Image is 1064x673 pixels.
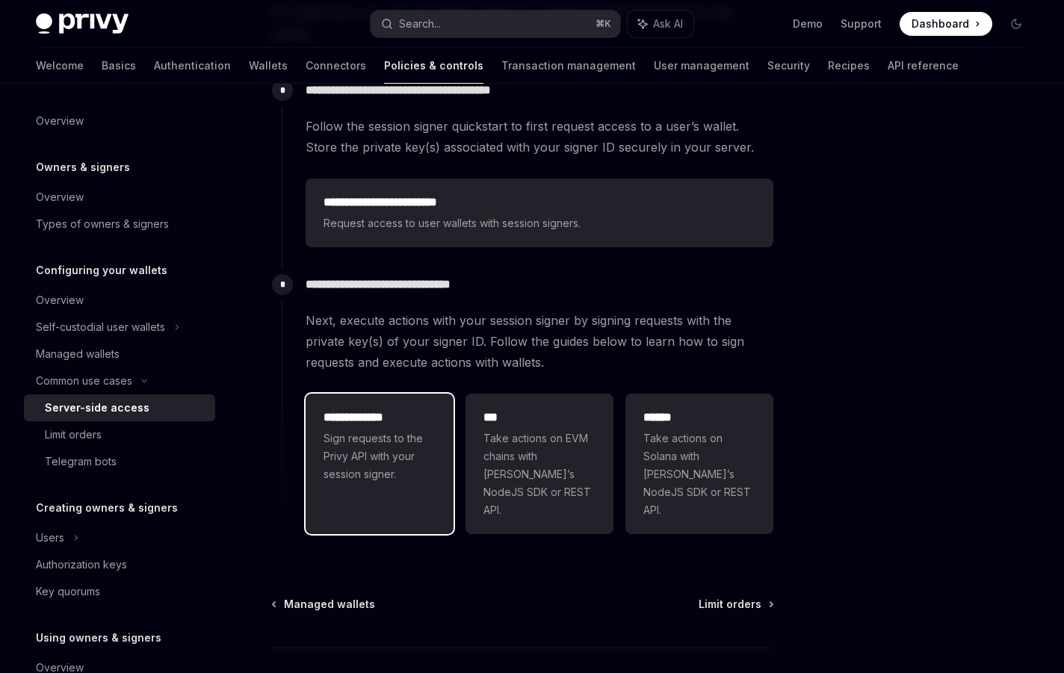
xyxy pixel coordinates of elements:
span: Sign requests to the Privy API with your session signer. [324,429,436,483]
h5: Configuring your wallets [36,261,167,279]
div: Search... [399,15,441,33]
a: Connectors [306,48,366,84]
div: Limit orders [45,426,102,444]
a: Overview [24,108,215,134]
div: Managed wallets [36,345,120,363]
button: Search...⌘K [371,10,620,37]
a: Types of owners & signers [24,211,215,238]
a: Overview [24,184,215,211]
div: Common use cases [36,372,132,390]
a: API reference [888,48,959,84]
span: Follow the session signer quickstart to first request access to a user’s wallet. Store the privat... [306,116,773,158]
div: Users [36,529,64,547]
div: Self-custodial user wallets [36,318,165,336]
a: Limit orders [24,421,215,448]
a: Managed wallets [24,341,215,367]
h5: Creating owners & signers [36,499,178,517]
a: Policies & controls [384,48,483,84]
span: Dashboard [912,16,969,31]
a: Authentication [154,48,231,84]
a: **** *Take actions on Solana with [PERSON_NAME]’s NodeJS SDK or REST API. [625,394,773,534]
a: User management [654,48,749,84]
a: Support [841,16,882,31]
div: Overview [36,188,84,206]
a: Telegram bots [24,448,215,475]
a: Key quorums [24,578,215,605]
a: Overview [24,287,215,314]
a: Limit orders [699,597,773,612]
button: Ask AI [628,10,693,37]
button: Toggle dark mode [1004,12,1028,36]
a: Security [767,48,810,84]
div: Server-side access [45,399,149,417]
a: Server-side access [24,394,215,421]
a: Managed wallets [273,597,375,612]
a: Welcome [36,48,84,84]
span: Limit orders [699,597,761,612]
div: Types of owners & signers [36,215,169,233]
a: Transaction management [501,48,636,84]
span: Take actions on EVM chains with [PERSON_NAME]’s NodeJS SDK or REST API. [483,429,596,519]
a: Dashboard [900,12,992,36]
a: Authorization keys [24,551,215,578]
div: Telegram bots [45,453,117,471]
a: Recipes [828,48,870,84]
h5: Owners & signers [36,158,130,176]
span: ⌘ K [596,18,611,30]
a: Demo [793,16,823,31]
span: Next, execute actions with your session signer by signing requests with the private key(s) of you... [306,310,773,373]
div: Authorization keys [36,556,127,574]
a: **** **** ***Sign requests to the Privy API with your session signer. [306,394,454,534]
div: Overview [36,112,84,130]
span: Ask AI [653,16,683,31]
a: Wallets [249,48,288,84]
div: Key quorums [36,583,100,601]
img: dark logo [36,13,129,34]
div: Overview [36,291,84,309]
a: ***Take actions on EVM chains with [PERSON_NAME]’s NodeJS SDK or REST API. [466,394,613,534]
span: Managed wallets [284,597,375,612]
span: Take actions on Solana with [PERSON_NAME]’s NodeJS SDK or REST API. [643,429,755,519]
span: Request access to user wallets with session signers. [324,214,755,232]
h5: Using owners & signers [36,629,161,647]
a: Basics [102,48,136,84]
